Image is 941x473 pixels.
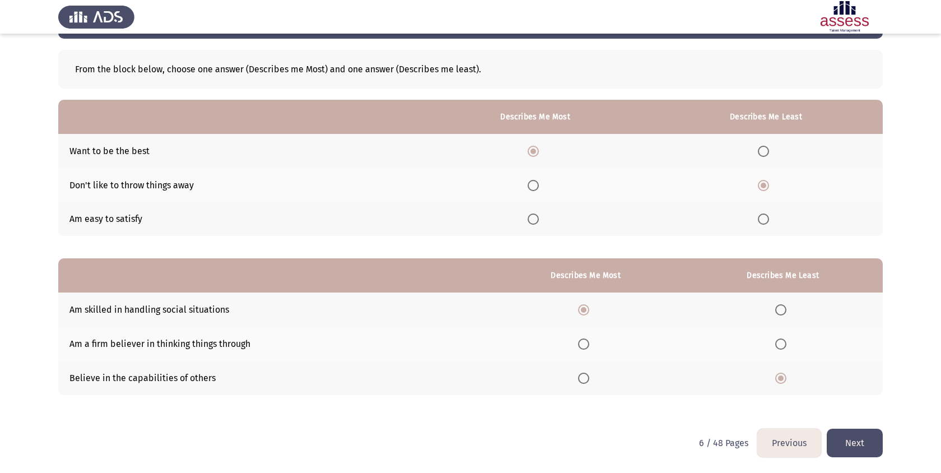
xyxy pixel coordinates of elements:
[775,304,791,314] mat-radio-group: Select an option
[528,145,543,156] mat-radio-group: Select an option
[488,258,683,293] th: Describes Me Most
[58,1,134,33] img: Assess Talent Management logo
[758,145,774,156] mat-radio-group: Select an option
[757,429,821,457] button: load previous page
[578,372,594,383] mat-radio-group: Select an option
[528,179,543,190] mat-radio-group: Select an option
[58,134,421,168] td: Want to be the best
[528,214,543,224] mat-radio-group: Select an option
[775,338,791,349] mat-radio-group: Select an option
[578,338,594,349] mat-radio-group: Select an option
[699,438,748,448] p: 6 / 48 Pages
[775,372,791,383] mat-radio-group: Select an option
[75,64,866,75] div: From the block below, choose one answer (Describes me Most) and one answer (Describes me least).
[758,214,774,224] mat-radio-group: Select an option
[649,100,883,134] th: Describes Me Least
[578,304,594,314] mat-radio-group: Select an option
[421,100,649,134] th: Describes Me Most
[58,168,421,202] td: Don't like to throw things away
[58,202,421,237] td: Am easy to satisfy
[58,327,488,361] td: Am a firm believer in thinking things through
[807,1,883,33] img: Assessment logo of Development Assessment R1 (EN/AR)
[58,361,488,395] td: Believe in the capabilities of others
[683,258,883,293] th: Describes Me Least
[58,293,488,327] td: Am skilled in handling social situations
[758,179,774,190] mat-radio-group: Select an option
[827,429,883,457] button: load next page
